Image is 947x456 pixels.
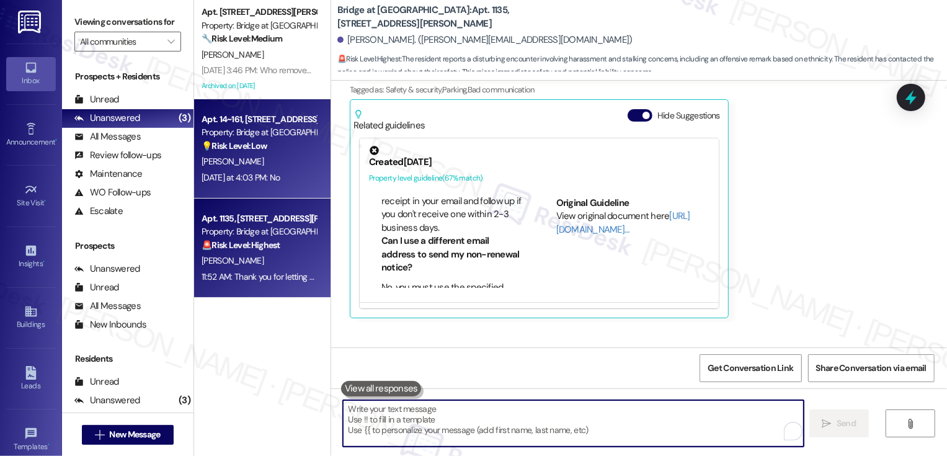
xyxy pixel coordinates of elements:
[74,205,123,218] div: Escalate
[381,235,522,274] li: Can I use a different email address to send my non-renewal notice?
[337,34,633,47] div: [PERSON_NAME]. ([PERSON_NAME][EMAIL_ADDRESS][DOMAIN_NAME])
[45,197,47,205] span: •
[809,409,869,437] button: Send
[74,394,140,407] div: Unanswered
[657,109,720,122] label: Hide Suggestions
[62,352,193,365] div: Residents
[202,156,264,167] span: [PERSON_NAME]
[816,362,927,375] span: Share Conversation via email
[200,78,318,94] div: Archived on [DATE]
[381,281,522,334] li: No, you must use the specified email address: [EMAIL_ADDRESS][DOMAIN_NAME] for official communica...
[202,6,316,19] div: Apt. [STREET_ADDRESS][PERSON_NAME]
[74,262,140,275] div: Unanswered
[6,179,56,213] a: Site Visit •
[556,210,690,235] a: [URL][DOMAIN_NAME]…
[202,271,892,282] div: 11:52 AM: Thank you for letting me know, [PERSON_NAME]. I’ll also notify the office about this in...
[62,239,193,253] div: Prospects
[202,239,280,251] strong: 🚨 Risk Level: Highest
[386,84,442,95] span: Safety & security ,
[202,33,282,44] strong: 🔧 Risk Level: Medium
[74,318,146,331] div: New Inbounds
[343,400,804,447] textarea: To enrich screen reader interactions, please activate Accessibility in Grammarly extension settings
[353,109,425,132] div: Related guidelines
[202,225,316,238] div: Property: Bridge at [GEOGRAPHIC_DATA]
[74,130,141,143] div: All Messages
[700,354,801,382] button: Get Conversation Link
[74,375,119,388] div: Unread
[556,197,629,209] b: Original Guideline
[202,49,264,60] span: [PERSON_NAME]
[6,57,56,91] a: Inbox
[837,417,856,430] span: Send
[202,113,316,126] div: Apt. 14~161, [STREET_ADDRESS]
[95,430,104,440] i: 
[337,53,947,79] span: : The resident reports a disturbing encounter involving harassment and stalking concerns, includi...
[202,255,264,266] span: [PERSON_NAME]
[74,149,161,162] div: Review follow-ups
[369,172,709,185] div: Property level guideline ( 67 % match)
[337,4,585,30] b: Bridge at [GEOGRAPHIC_DATA]: Apt. 1135, [STREET_ADDRESS][PERSON_NAME]
[202,172,280,183] div: [DATE] at 4:03 PM: No
[906,419,915,429] i: 
[6,362,56,396] a: Leads
[337,54,401,64] strong: 🚨 Risk Level: Highest
[6,240,56,274] a: Insights •
[74,12,181,32] label: Viewing conversations for
[74,300,141,313] div: All Messages
[80,32,161,51] input: All communities
[6,301,56,334] a: Buildings
[808,354,935,382] button: Share Conversation via email
[74,112,140,125] div: Unanswered
[43,257,45,266] span: •
[708,362,793,375] span: Get Conversation Link
[822,419,832,429] i: 
[176,109,193,128] div: (3)
[74,93,119,106] div: Unread
[350,81,886,99] div: Tagged as:
[74,281,119,294] div: Unread
[202,212,316,225] div: Apt. 1135, [STREET_ADDRESS][PERSON_NAME]
[74,168,143,181] div: Maintenance
[202,140,267,151] strong: 💡 Risk Level: Low
[468,84,535,95] span: Bad communication
[62,70,193,83] div: Prospects + Residents
[202,19,316,32] div: Property: Bridge at [GEOGRAPHIC_DATA]
[381,182,522,235] li: You should request a confirmation receipt in your email and follow up if you don't receive one wi...
[55,136,57,145] span: •
[167,37,174,47] i: 
[176,391,193,410] div: (3)
[18,11,43,34] img: ResiDesk Logo
[202,126,316,139] div: Property: Bridge at [GEOGRAPHIC_DATA]
[202,65,336,76] div: [DATE] 3:46 PM: Who removed them?
[48,440,50,449] span: •
[442,84,468,95] span: Parking ,
[369,156,709,169] div: Created [DATE]
[74,186,151,199] div: WO Follow-ups
[556,210,709,236] div: View original document here
[109,428,160,441] span: New Message
[82,425,174,445] button: New Message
